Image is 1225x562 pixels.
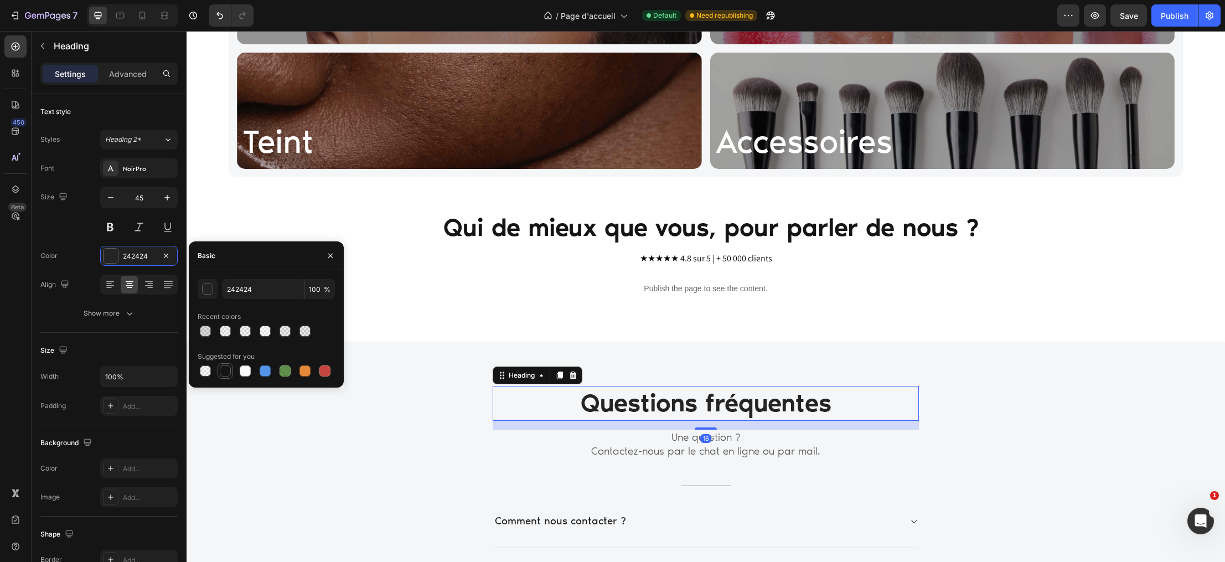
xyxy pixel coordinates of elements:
div: Add... [123,464,175,474]
div: Size [40,343,70,358]
div: Width [40,372,59,381]
div: Size [40,190,70,205]
p: Advanced [109,68,147,80]
span: Heading 2* [105,135,141,145]
div: Image [40,492,60,502]
button: Show more [40,303,178,323]
div: Background [40,436,94,451]
button: Save [1110,4,1147,27]
span: 1 [1210,491,1219,500]
button: 7 [4,4,82,27]
div: Font [40,163,54,173]
div: Styles [40,135,60,145]
div: NoirPro [123,164,175,174]
h2: Questions fréquentes [306,355,732,390]
div: Undo/Redo [209,4,254,27]
p: Contactez-nous par le chat en ligne ou par mail. [307,414,731,427]
div: Suggested for you [198,352,255,362]
a: Accessoires [524,89,711,131]
div: 242424 [123,251,155,261]
span: Save [1120,11,1138,20]
div: Text style [40,107,71,117]
span: Page d'accueil [561,10,616,22]
div: 450 [11,118,27,127]
button: Heading 2* [100,130,178,149]
span: ★★★★★ [453,221,492,233]
div: Add... [123,493,175,503]
p: Une question ? [307,400,731,414]
div: Align [40,277,71,292]
iframe: Design area [187,31,1225,562]
h2: Qui de mieux que vous, pour parler de nous ? [198,179,851,214]
div: Add... [123,401,175,411]
p: 7 [73,9,77,22]
p: Accessoires [529,94,706,127]
p: Publish the page to see the content. [187,252,851,264]
div: Color [40,251,58,261]
div: Shape [40,527,76,542]
span: / [556,10,559,22]
span: 4.8 sur 5 [494,221,524,233]
span: | [526,221,528,233]
div: Publish [1161,10,1188,22]
div: Padding [40,401,66,411]
div: Show more [84,308,135,319]
div: Beta [8,203,27,212]
span: % [324,285,330,295]
input: Auto [101,367,177,386]
p: Settings [55,68,86,80]
p: Comment nous contacter ? [308,483,440,497]
div: Heading [320,339,350,349]
input: Eg: FFFFFF [222,279,304,299]
p: Heading [54,39,173,53]
div: 16 [514,403,525,412]
button: Publish [1151,4,1198,27]
iframe: Intercom live chat [1187,508,1214,534]
span: Need republishing [696,11,753,20]
span: Default [653,11,676,20]
div: Basic [198,251,215,261]
div: Color [40,463,58,473]
div: Recent colors [198,312,241,322]
span: + 50 000 clients [530,221,586,233]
